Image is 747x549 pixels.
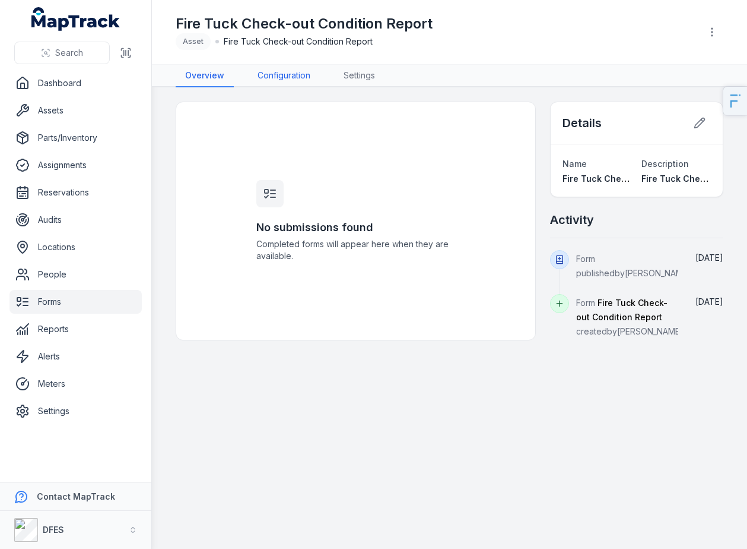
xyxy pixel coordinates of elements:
[55,47,83,59] span: Search
[9,372,142,396] a: Meters
[576,298,667,322] span: Fire Tuck Check-out Condition Report
[562,159,587,169] span: Name
[550,212,594,228] h2: Activity
[695,253,723,263] span: [DATE]
[248,65,320,87] a: Configuration
[576,298,684,336] span: Form created by [PERSON_NAME]
[9,290,142,314] a: Forms
[31,7,120,31] a: MapTrack
[43,525,64,535] strong: DFES
[9,153,142,177] a: Assignments
[695,253,723,263] time: 14/10/2025, 1:27:01 pm
[9,208,142,232] a: Audits
[9,235,142,259] a: Locations
[256,238,456,262] span: Completed forms will appear here when they are available.
[9,126,142,150] a: Parts/Inventory
[9,263,142,286] a: People
[224,36,373,48] span: Fire Tuck Check-out Condition Report
[695,296,723,307] time: 14/10/2025, 1:26:20 pm
[9,345,142,368] a: Alerts
[641,159,689,169] span: Description
[9,181,142,204] a: Reservations
[695,296,723,307] span: [DATE]
[334,65,384,87] a: Settings
[562,173,722,184] span: Fire Tuck Check-out Condition Report
[256,219,456,236] h3: No submissions found
[14,42,110,64] button: Search
[576,254,691,278] span: Form published by [PERSON_NAME]
[9,399,142,423] a: Settings
[37,491,115,501] strong: Contact MapTrack
[176,14,433,33] h1: Fire Tuck Check-out Condition Report
[9,99,142,122] a: Assets
[176,33,211,50] div: Asset
[562,115,602,131] h2: Details
[9,317,142,341] a: Reports
[176,65,234,87] a: Overview
[9,71,142,95] a: Dashboard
